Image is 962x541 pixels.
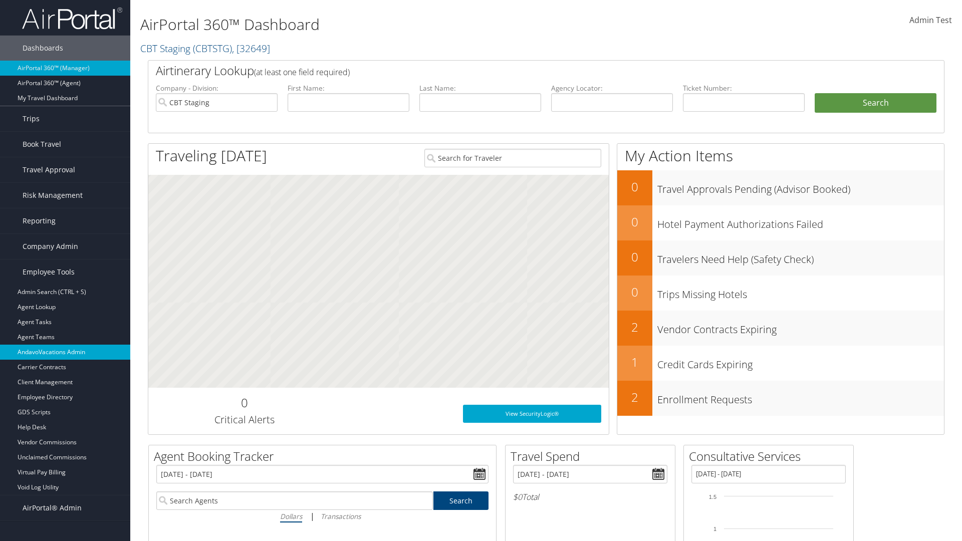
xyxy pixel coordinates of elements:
[617,248,652,265] h2: 0
[23,259,75,285] span: Employee Tools
[617,213,652,230] h2: 0
[617,354,652,371] h2: 1
[657,318,944,337] h3: Vendor Contracts Expiring
[511,448,675,465] h2: Travel Spend
[657,353,944,372] h3: Credit Cards Expiring
[617,178,652,195] h2: 0
[617,319,652,336] h2: 2
[156,83,278,93] label: Company - Division:
[463,405,601,423] a: View SecurityLogic®
[617,205,944,240] a: 0Hotel Payment Authorizations Failed
[321,511,361,521] i: Transactions
[657,177,944,196] h3: Travel Approvals Pending (Advisor Booked)
[551,83,673,93] label: Agency Locator:
[22,7,122,30] img: airportal-logo.png
[23,106,40,131] span: Trips
[513,491,522,502] span: $0
[909,15,952,26] span: Admin Test
[617,389,652,406] h2: 2
[689,448,853,465] h2: Consultative Services
[23,234,78,259] span: Company Admin
[23,183,83,208] span: Risk Management
[617,284,652,301] h2: 0
[657,388,944,407] h3: Enrollment Requests
[709,494,716,500] tspan: 1.5
[617,145,944,166] h1: My Action Items
[140,14,681,35] h1: AirPortal 360™ Dashboard
[193,42,232,55] span: ( CBTSTG )
[657,283,944,302] h3: Trips Missing Hotels
[156,413,333,427] h3: Critical Alerts
[419,83,541,93] label: Last Name:
[713,526,716,532] tspan: 1
[156,394,333,411] h2: 0
[657,212,944,231] h3: Hotel Payment Authorizations Failed
[156,491,433,510] input: Search Agents
[254,67,350,78] span: (at least one field required)
[140,42,270,55] a: CBT Staging
[617,346,944,381] a: 1Credit Cards Expiring
[657,247,944,266] h3: Travelers Need Help (Safety Check)
[156,510,489,522] div: |
[683,83,805,93] label: Ticket Number:
[23,132,61,157] span: Book Travel
[280,511,302,521] i: Dollars
[23,208,56,233] span: Reporting
[433,491,489,510] a: Search
[23,495,82,520] span: AirPortal® Admin
[156,62,870,79] h2: Airtinerary Lookup
[617,276,944,311] a: 0Trips Missing Hotels
[617,381,944,416] a: 2Enrollment Requests
[617,240,944,276] a: 0Travelers Need Help (Safety Check)
[23,36,63,61] span: Dashboards
[617,170,944,205] a: 0Travel Approvals Pending (Advisor Booked)
[23,157,75,182] span: Travel Approval
[815,93,936,113] button: Search
[617,311,944,346] a: 2Vendor Contracts Expiring
[232,42,270,55] span: , [ 32649 ]
[513,491,667,502] h6: Total
[154,448,496,465] h2: Agent Booking Tracker
[424,149,601,167] input: Search for Traveler
[909,5,952,36] a: Admin Test
[288,83,409,93] label: First Name:
[156,145,267,166] h1: Traveling [DATE]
